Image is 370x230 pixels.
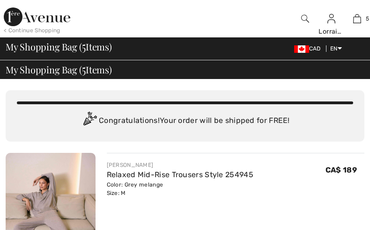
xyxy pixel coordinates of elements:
[107,170,253,179] a: Relaxed Mid-Rise Trousers Style 254945
[6,42,112,51] span: My Shopping Bag ( Items)
[4,7,70,26] img: 1ère Avenue
[107,180,253,197] div: Color: Grey melange Size: M
[353,13,361,24] img: My Bag
[318,27,343,36] div: Lorraine
[294,45,309,53] img: Canadian Dollar
[17,112,353,130] div: Congratulations! Your order will be shipped for FREE!
[4,26,60,35] div: < Continue Shopping
[330,45,342,52] span: EN
[82,40,86,52] span: 5
[6,65,112,74] span: My Shopping Bag ( Items)
[107,161,253,169] div: [PERSON_NAME]
[82,63,86,75] span: 5
[327,14,335,23] a: Sign In
[294,45,325,52] span: CAD
[366,14,369,23] span: 5
[327,13,335,24] img: My Info
[80,112,99,130] img: Congratulation2.svg
[326,165,357,174] span: CA$ 189
[301,13,309,24] img: search the website
[345,13,370,24] a: 5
